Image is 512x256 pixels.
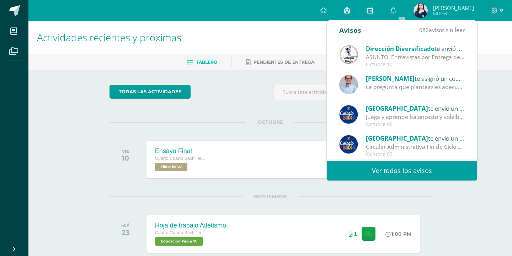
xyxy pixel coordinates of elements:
[339,105,358,124] img: 919ad801bb7643f6f997765cf4083301.png
[122,154,129,162] div: 10
[155,163,187,171] span: Filosofía 'A'
[366,104,465,113] div: te envió un aviso
[419,26,429,34] span: 682
[155,147,208,155] div: Ensayo Final
[366,134,465,143] div: te envió un aviso
[339,135,358,154] img: 919ad801bb7643f6f997765cf4083301.png
[155,156,208,161] span: Cuarto Cuarto Bachillerato en Ciencias y Letras
[433,4,474,11] span: [PERSON_NAME]
[433,11,474,17] span: Mi Perfil
[246,57,314,68] a: Pendientes de entrega
[354,231,357,237] span: 1
[366,143,465,151] div: Circular Administrativa Fin de Ciclo 2025: Estimados padres de familia: Esperamos que Jesús, Marí...
[366,151,465,157] div: Octubre 03
[366,113,465,121] div: Juega y aprende baloncesto y voleibol: ¡Participa en nuestro Curso de Vacaciones! Costo: Q300.00 ...
[366,45,434,53] span: Dirección Diversificado
[155,237,203,246] span: Educación Física 'A'
[254,59,314,65] span: Pendientes de entrega
[366,62,465,68] div: Octubre 10
[366,74,415,83] span: [PERSON_NAME]
[37,31,181,44] span: Actividades recientes y próximas
[187,57,217,68] a: Tablero
[366,83,465,91] div: La pregunta que planteas es adecuada para una exploración fenomenológica. El valor filosófico est...
[385,231,411,237] div: 1:00 PM
[122,149,129,154] div: VIE
[366,44,465,53] div: te envió un aviso
[110,85,191,99] a: todas las Actividades
[155,230,208,235] span: Cuarto Cuarto Bachillerato en Ciencias y Letras
[366,121,465,127] div: Octubre 06
[121,228,129,237] div: 23
[366,134,428,142] span: [GEOGRAPHIC_DATA]
[155,222,226,229] div: Hoja de trabajo Atletismo
[339,75,358,94] img: 05091304216df6e21848a617ddd75094.png
[366,74,465,83] div: te asignó un comentario en 'Avances Ensayo Final' para 'Filosofía'
[419,26,465,34] span: avisos sin leer
[273,85,431,99] input: Busca una actividad próxima aquí...
[242,193,298,200] span: SEPTIEMBRE
[366,104,428,113] span: [GEOGRAPHIC_DATA]
[339,20,361,40] div: Avisos
[349,231,357,237] div: Archivos entregados
[121,223,129,228] div: MIÉ
[366,53,465,61] div: ASUNTO: Entrevistas por Entrega de Notas Cuarta Unidad: ASUNTO: Entrevistas por Entrega de Notas ...
[414,4,428,18] img: 2d3369473424897aab5a6cf0761c37fa.png
[327,161,477,181] a: Ver todos los avisos
[246,119,294,125] span: OCTUBRE
[196,59,217,65] span: Tablero
[339,45,358,64] img: 544bf8086bc8165e313644037ea68f8d.png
